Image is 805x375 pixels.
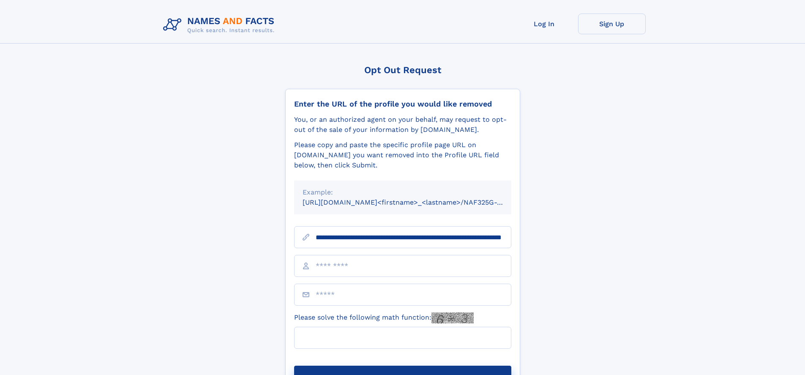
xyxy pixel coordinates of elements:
[285,65,520,75] div: Opt Out Request
[578,14,646,34] a: Sign Up
[294,115,511,135] div: You, or an authorized agent on your behalf, may request to opt-out of the sale of your informatio...
[303,187,503,197] div: Example:
[160,14,281,36] img: Logo Names and Facts
[303,198,527,206] small: [URL][DOMAIN_NAME]<firstname>_<lastname>/NAF325G-xxxxxxxx
[294,99,511,109] div: Enter the URL of the profile you would like removed
[294,140,511,170] div: Please copy and paste the specific profile page URL on [DOMAIN_NAME] you want removed into the Pr...
[510,14,578,34] a: Log In
[294,312,474,323] label: Please solve the following math function:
